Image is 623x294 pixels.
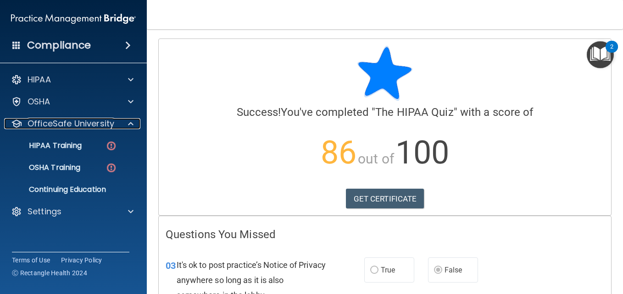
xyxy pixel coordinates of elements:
[370,267,378,274] input: True
[381,266,395,274] span: True
[577,231,612,266] iframe: Drift Widget Chat Controller
[28,96,50,107] p: OSHA
[166,229,604,240] h4: Questions You Missed
[106,140,117,152] img: danger-circle.6113f641.png
[28,74,51,85] p: HIPAA
[321,134,356,171] span: 86
[6,141,82,150] p: HIPAA Training
[11,118,133,129] a: OfficeSafe University
[11,74,133,85] a: HIPAA
[11,96,133,107] a: OSHA
[587,41,614,68] button: Open Resource Center, 2 new notifications
[28,206,61,217] p: Settings
[357,46,412,101] img: blue-star-rounded.9d042014.png
[358,151,394,167] span: out of
[166,260,176,271] span: 03
[346,189,424,209] a: GET CERTIFICATE
[237,106,281,119] span: Success!
[395,134,449,171] span: 100
[6,163,80,172] p: OSHA Training
[11,10,136,28] img: PMB logo
[27,39,91,52] h4: Compliance
[11,206,133,217] a: Settings
[6,185,131,194] p: Continuing Education
[610,47,613,59] div: 2
[106,162,117,174] img: danger-circle.6113f641.png
[12,256,50,265] a: Terms of Use
[166,106,604,118] h4: You've completed " " with a score of
[434,267,442,274] input: False
[375,106,453,119] span: The HIPAA Quiz
[28,118,114,129] p: OfficeSafe University
[445,266,462,274] span: False
[61,256,102,265] a: Privacy Policy
[12,268,87,278] span: Ⓒ Rectangle Health 2024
